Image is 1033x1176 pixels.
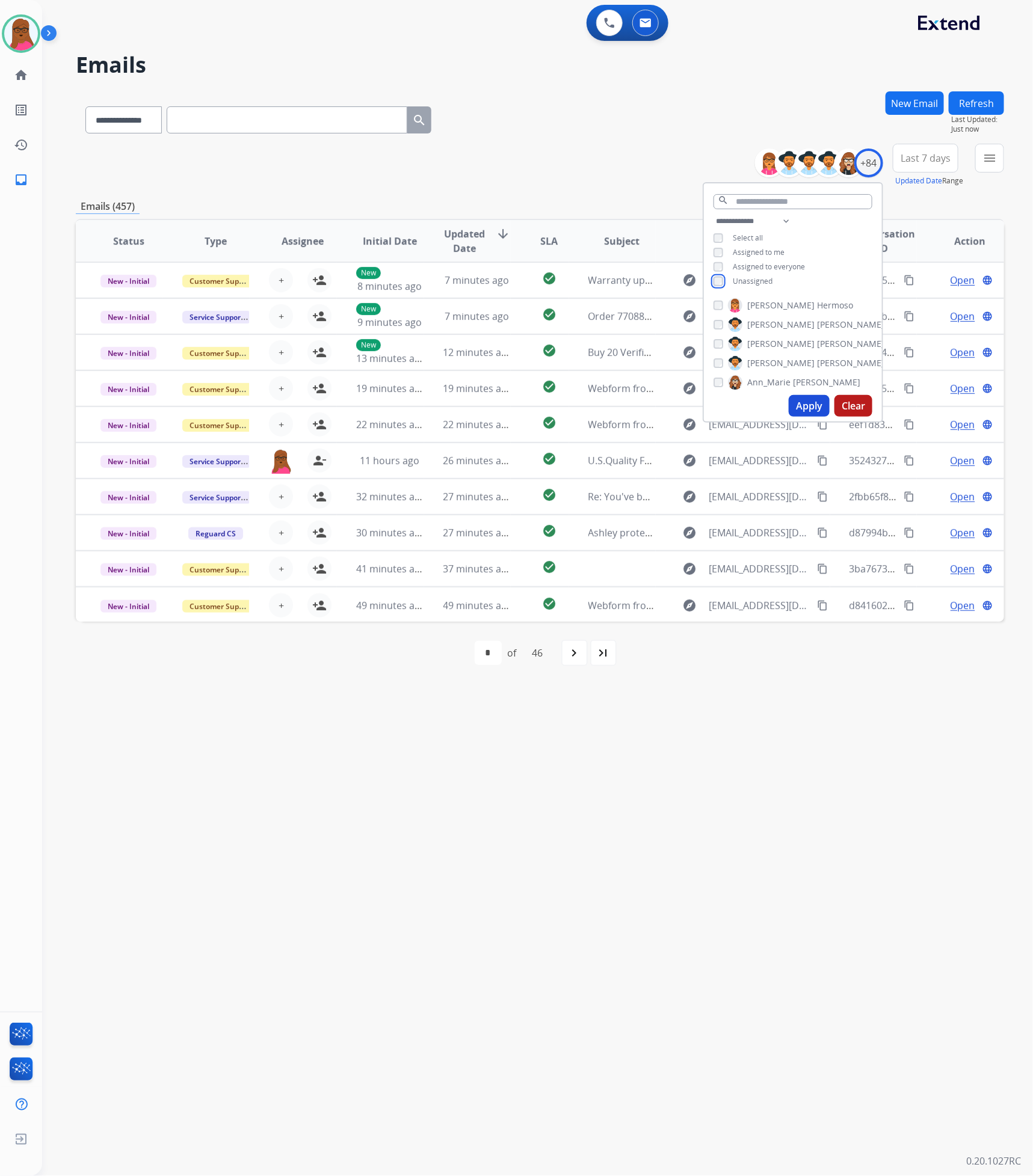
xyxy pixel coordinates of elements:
span: + [279,598,284,613]
span: Open [951,273,975,287]
span: [PERSON_NAME] [747,357,815,369]
span: 13 minutes ago [356,352,426,365]
mat-icon: person_add [312,598,327,613]
mat-icon: content_copy [817,600,828,611]
mat-icon: content_copy [904,275,914,286]
span: Ann_Marie [747,376,791,388]
span: Open [951,453,975,468]
mat-icon: person_add [312,273,327,287]
span: Last Updated: [951,115,1004,124]
button: New Email [886,91,944,115]
button: + [269,340,293,364]
button: + [269,521,293,545]
button: + [269,485,293,509]
span: 7 minutes ago [445,274,509,287]
span: Open [951,381,975,396]
span: 30 minutes ago [356,526,426,539]
span: 22 minutes ago [356,418,426,431]
mat-icon: person_remove [312,453,327,468]
span: 9 minutes ago [357,316,422,329]
span: Updated Date [443,227,487,256]
span: + [279,309,284,323]
span: Last 7 days [901,156,951,161]
mat-icon: explore [682,489,697,504]
mat-icon: check_circle [542,415,557,430]
span: [EMAIL_ADDRESS][DOMAIN_NAME] [709,562,810,576]
span: Open [951,489,975,504]
span: + [279,273,284,287]
span: 27 minutes ago [443,490,513,503]
mat-icon: check_circle [542,560,557,574]
mat-icon: content_copy [904,419,914,430]
span: 8 minutes ago [357,280,422,293]
span: U.S.Quality Furniture Invoice Statement [588,454,767,467]
span: 19 minutes ago [356,382,426,395]
mat-icon: inbox [14,173,28,187]
span: 41 minutes ago [356,562,426,575]
mat-icon: content_copy [904,600,914,611]
span: 12 minutes ago [443,346,513,359]
span: Customer Support [182,383,261,396]
mat-icon: person_add [312,309,327,323]
p: New [356,303,381,315]
button: + [269,268,293,292]
span: Assigned to everyone [733,262,805,272]
mat-icon: check_circle [542,307,557,322]
span: Warranty update [588,274,666,287]
mat-icon: person_add [312,417,327,432]
div: 46 [523,641,553,665]
mat-icon: explore [682,309,697,323]
th: Action [917,220,1004,262]
mat-icon: language [982,491,993,502]
mat-icon: content_copy [817,455,828,466]
span: 11 hours ago [360,454,419,467]
mat-icon: language [982,600,993,611]
span: Webform from [EMAIL_ADDRESS][DOMAIN_NAME] on [DATE] [588,382,861,395]
span: Service Support [182,455,251,468]
span: New - Initial [100,455,156,468]
mat-icon: content_copy [904,491,914,502]
span: 49 minutes ago [443,599,513,612]
span: Webform from [EMAIL_ADDRESS][DOMAIN_NAME] on [DATE] [588,418,861,431]
span: Open [951,309,975,323]
mat-icon: check_circle [542,379,557,394]
mat-icon: person_add [312,345,327,360]
mat-icon: language [982,563,993,574]
span: 32 minutes ago [356,490,426,503]
span: Assignee [282,234,324,248]
img: agent-avatar [269,449,293,474]
mat-icon: check_circle [542,488,557,502]
mat-icon: explore [682,381,697,396]
img: avatar [4,17,38,51]
span: 7 minutes ago [445,310,509,323]
span: New - Initial [100,419,156,432]
span: [PERSON_NAME] [747,319,815,331]
mat-icon: explore [682,417,697,432]
mat-icon: explore [682,562,697,576]
mat-icon: explore [682,525,697,540]
button: Apply [789,395,830,417]
p: Emails (457) [76,199,140,214]
span: Just now [951,124,1004,134]
span: 22 minutes ago [443,418,513,431]
span: New - Initial [100,600,156,613]
button: + [269,412,293,436]
span: Webform from [EMAIL_ADDRESS][DOMAIN_NAME] on [DATE] [588,599,861,612]
span: [EMAIL_ADDRESS][DOMAIN_NAME] [709,598,810,613]
mat-icon: explore [682,453,697,468]
p: 0.20.1027RC [966,1154,1021,1169]
span: [PERSON_NAME] [817,338,884,350]
span: Open [951,525,975,540]
span: Assigned to me [733,247,785,257]
span: New - Initial [100,491,156,504]
span: [PERSON_NAME] [793,376,860,388]
mat-icon: arrow_downward [496,227,510,241]
mat-icon: list_alt [14,103,28,117]
span: Open [951,598,975,613]
mat-icon: content_copy [904,311,914,322]
mat-icon: content_copy [817,527,828,538]
span: [EMAIL_ADDRESS][DOMAIN_NAME] [709,453,810,468]
mat-icon: language [982,311,993,322]
mat-icon: language [982,383,993,394]
span: Service Support [182,491,251,504]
